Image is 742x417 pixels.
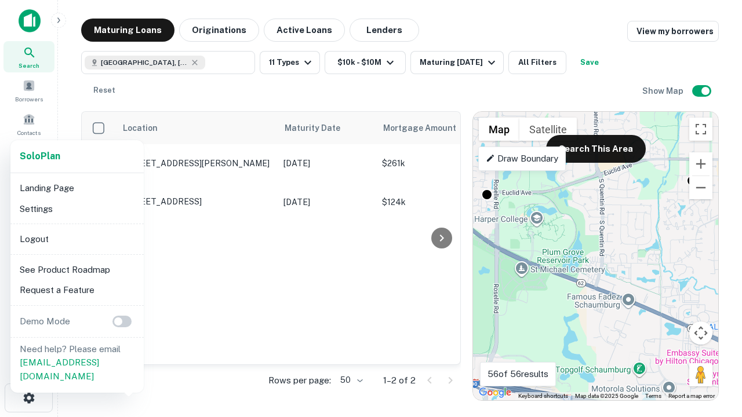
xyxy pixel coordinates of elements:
[15,178,139,199] li: Landing Page
[20,151,60,162] strong: Solo Plan
[20,357,99,381] a: [EMAIL_ADDRESS][DOMAIN_NAME]
[684,287,742,343] iframe: Chat Widget
[15,259,139,280] li: See Product Roadmap
[15,280,139,301] li: Request a Feature
[20,149,60,163] a: SoloPlan
[15,314,75,328] p: Demo Mode
[15,199,139,220] li: Settings
[20,342,134,383] p: Need help? Please email
[15,229,139,250] li: Logout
